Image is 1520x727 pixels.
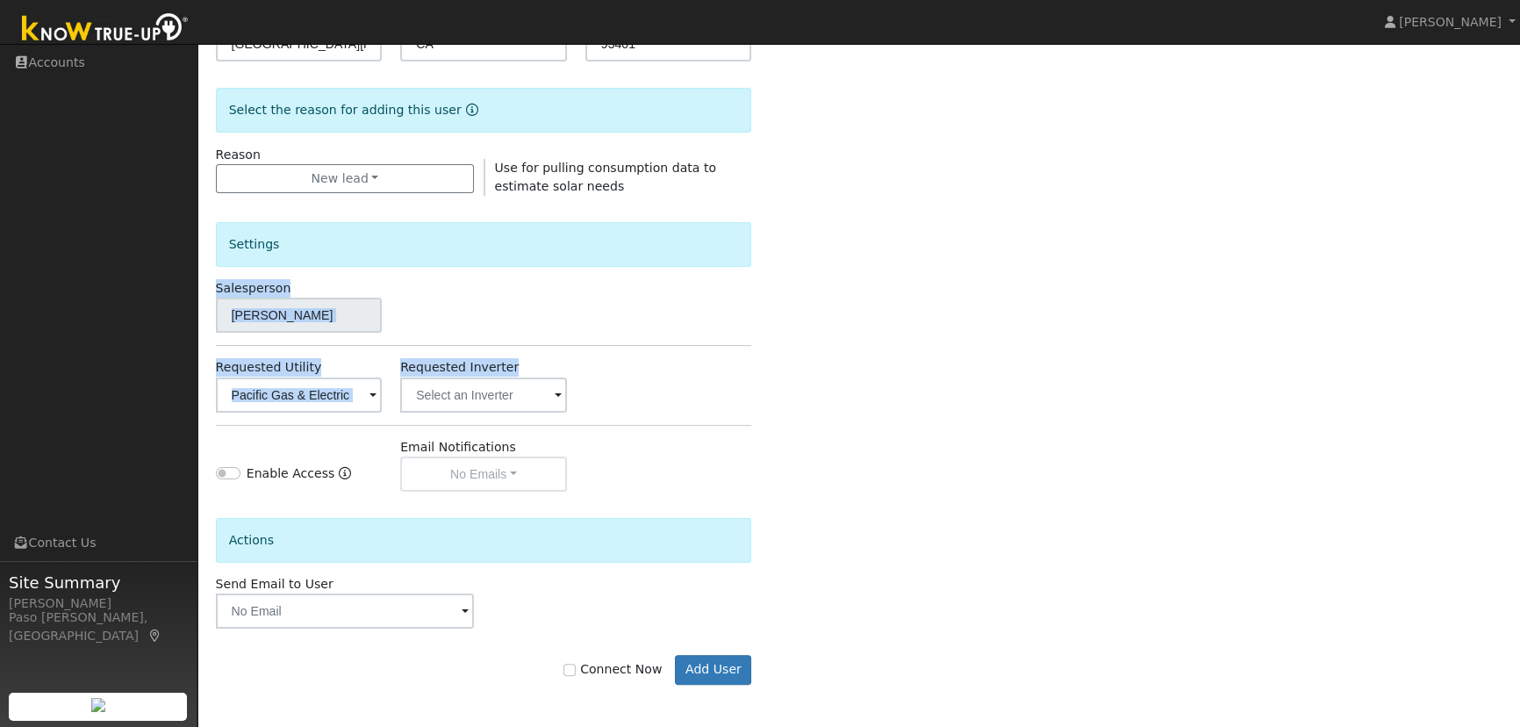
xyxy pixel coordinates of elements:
label: Enable Access [247,464,335,483]
label: Requested Inverter [400,358,519,377]
input: Select a User [216,298,383,333]
div: Select the reason for adding this user [216,88,752,133]
a: Map [147,629,163,643]
div: Settings [216,222,752,267]
label: Salesperson [216,279,291,298]
input: Select an Inverter [400,378,567,413]
span: Site Summary [9,571,188,594]
div: [PERSON_NAME] [9,594,188,613]
input: Connect Now [563,664,576,676]
label: Send Email to User [216,575,333,594]
div: Paso [PERSON_NAME], [GEOGRAPHIC_DATA] [9,608,188,645]
label: Email Notifications [400,438,516,457]
img: retrieve [91,698,105,712]
a: Reason for new user [462,103,478,117]
span: Use for pulling consumption data to estimate solar needs [494,161,715,193]
button: New lead [216,164,475,194]
label: Requested Utility [216,358,322,377]
input: Select a Utility [216,378,383,413]
input: No Email [216,594,475,629]
span: [PERSON_NAME] [1399,15,1502,29]
button: Add User [675,655,751,685]
a: Enable Access [339,464,351,492]
label: Connect Now [563,660,662,679]
div: Actions [216,518,752,563]
img: Know True-Up [13,10,197,49]
label: Reason [216,146,261,164]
